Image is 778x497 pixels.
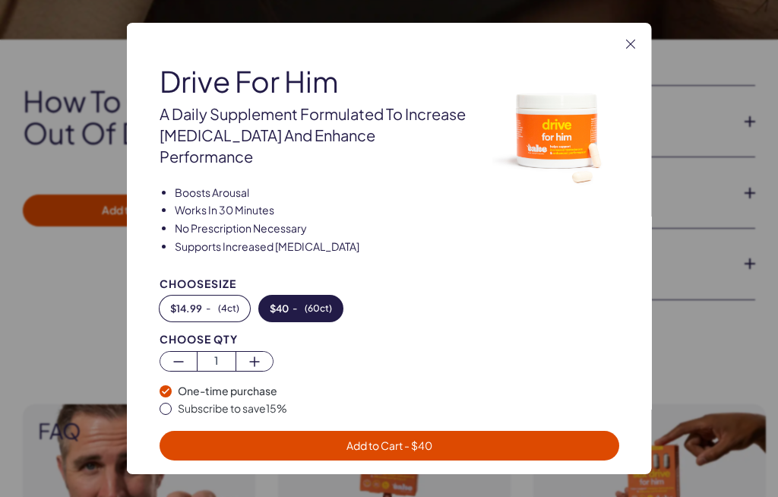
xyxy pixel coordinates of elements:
[346,438,432,452] span: Add to Cart
[492,65,619,192] img: 60ct
[218,303,239,314] span: ( 4ct )
[403,438,432,452] span: - $ 40
[178,401,619,416] div: Subscribe to save 15 %
[160,65,468,97] div: drive for him
[160,431,619,461] button: Add to Cart - $40
[259,296,343,321] button: -
[305,303,332,314] span: ( 60ct )
[175,239,468,255] li: Supports increased [MEDICAL_DATA]
[270,303,289,314] span: $ 40
[175,185,468,201] li: Boosts arousal
[170,303,202,314] span: $ 14.99
[160,296,250,321] button: -
[198,352,235,369] span: 1
[160,334,619,345] div: Choose Qty
[175,221,468,236] li: No prescription necessary
[160,278,619,290] div: Choose Size
[175,203,468,218] li: Works in 30 minutes
[178,384,619,399] div: One-time purchase
[160,103,468,167] div: A daily supplement formulated to increase [MEDICAL_DATA] and enhance performance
